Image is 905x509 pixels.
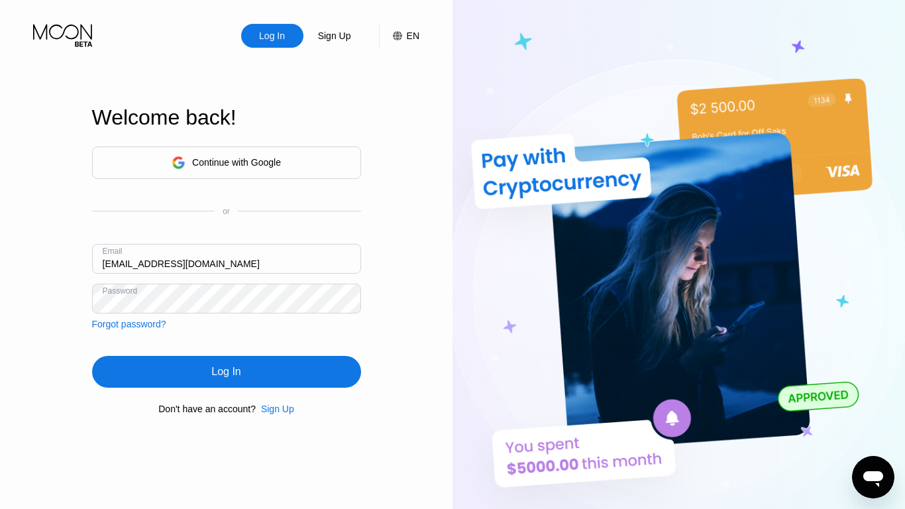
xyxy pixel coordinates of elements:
[241,24,303,48] div: Log In
[92,146,361,179] div: Continue with Google
[92,105,361,130] div: Welcome back!
[407,30,419,41] div: EN
[223,207,230,216] div: or
[92,319,166,329] div: Forgot password?
[103,247,123,256] div: Email
[158,404,256,414] div: Don't have an account?
[379,24,419,48] div: EN
[258,29,286,42] div: Log In
[261,404,294,414] div: Sign Up
[92,356,361,388] div: Log In
[211,365,240,378] div: Log In
[852,456,894,498] iframe: Button to launch messaging window
[103,286,138,296] div: Password
[303,24,366,48] div: Sign Up
[256,404,294,414] div: Sign Up
[317,29,352,42] div: Sign Up
[192,157,281,168] div: Continue with Google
